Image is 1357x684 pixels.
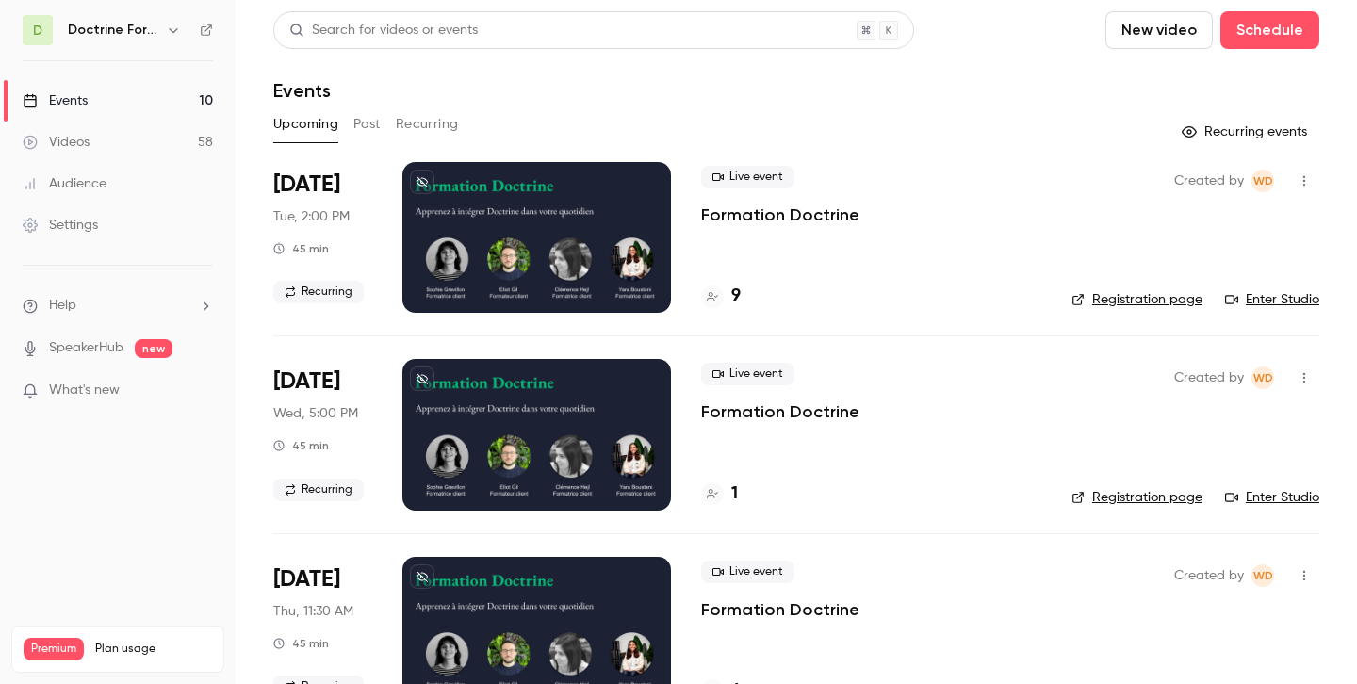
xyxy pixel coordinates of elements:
[49,381,120,400] span: What's new
[273,162,372,313] div: Sep 9 Tue, 2:00 PM (Europe/Paris)
[701,400,859,423] a: Formation Doctrine
[273,438,329,453] div: 45 min
[1105,11,1213,49] button: New video
[701,166,794,188] span: Live event
[273,564,340,594] span: [DATE]
[190,383,213,399] iframe: Noticeable Trigger
[23,91,88,110] div: Events
[1174,564,1244,587] span: Created by
[23,216,98,235] div: Settings
[273,281,364,303] span: Recurring
[49,338,123,358] a: SpeakerHub
[701,284,741,309] a: 9
[1251,170,1274,192] span: Webinar Doctrine
[1173,117,1319,147] button: Recurring events
[396,109,459,139] button: Recurring
[273,79,331,102] h1: Events
[1225,488,1319,507] a: Enter Studio
[33,21,42,41] span: D
[273,479,364,501] span: Recurring
[731,481,738,507] h4: 1
[289,21,478,41] div: Search for videos or events
[1174,366,1244,389] span: Created by
[1253,366,1273,389] span: WD
[24,638,84,660] span: Premium
[273,359,372,510] div: Sep 10 Wed, 5:00 PM (Europe/Paris)
[273,109,338,139] button: Upcoming
[701,363,794,385] span: Live event
[49,296,76,316] span: Help
[273,602,353,621] span: Thu, 11:30 AM
[353,109,381,139] button: Past
[1071,290,1202,309] a: Registration page
[273,636,329,651] div: 45 min
[1253,170,1273,192] span: WD
[95,642,212,657] span: Plan usage
[273,241,329,256] div: 45 min
[1174,170,1244,192] span: Created by
[1220,11,1319,49] button: Schedule
[701,561,794,583] span: Live event
[731,284,741,309] h4: 9
[701,598,859,621] a: Formation Doctrine
[68,21,158,40] h6: Doctrine Formation Corporate
[1251,366,1274,389] span: Webinar Doctrine
[701,204,859,226] a: Formation Doctrine
[273,404,358,423] span: Wed, 5:00 PM
[1071,488,1202,507] a: Registration page
[23,174,106,193] div: Audience
[273,170,340,200] span: [DATE]
[273,207,350,226] span: Tue, 2:00 PM
[1225,290,1319,309] a: Enter Studio
[1253,564,1273,587] span: WD
[23,133,90,152] div: Videos
[1251,564,1274,587] span: Webinar Doctrine
[273,366,340,397] span: [DATE]
[23,296,213,316] li: help-dropdown-opener
[701,481,738,507] a: 1
[135,339,172,358] span: new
